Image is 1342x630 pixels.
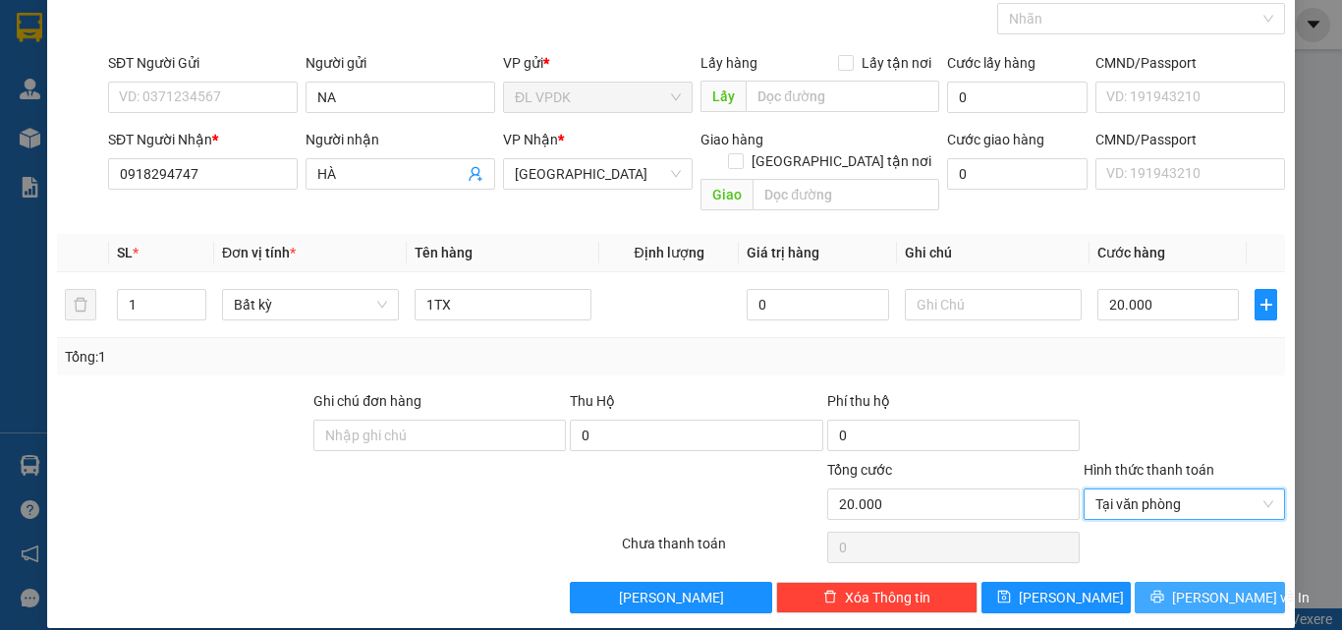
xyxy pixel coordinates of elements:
[823,590,837,605] span: delete
[190,293,201,305] span: up
[570,582,771,613] button: [PERSON_NAME]
[222,245,296,260] span: Đơn vị tính
[515,83,681,112] span: ĐL VPDK
[700,55,757,71] span: Lấy hàng
[1262,498,1274,510] span: close-circle
[854,52,939,74] span: Lấy tận nơi
[827,462,892,478] span: Tổng cước
[997,590,1011,605] span: save
[897,234,1090,272] th: Ghi chú
[1019,587,1124,608] span: [PERSON_NAME]
[619,587,724,608] span: [PERSON_NAME]
[1135,582,1285,613] button: printer[PERSON_NAME] và In
[234,290,387,319] span: Bất kỳ
[503,132,558,147] span: VP Nhận
[65,289,96,320] button: delete
[753,179,939,210] input: Dọc đường
[313,393,421,409] label: Ghi chú đơn hàng
[947,82,1088,113] input: Cước lấy hàng
[503,52,693,74] div: VP gửi
[905,289,1082,320] input: Ghi Chú
[700,132,763,147] span: Giao hàng
[1095,489,1273,519] span: Tại văn phòng
[747,289,888,320] input: 0
[1255,289,1277,320] button: plus
[981,582,1132,613] button: save[PERSON_NAME]
[1256,297,1276,313] span: plus
[184,290,205,305] span: Increase Value
[747,245,819,260] span: Giá trị hàng
[634,245,703,260] span: Định lượng
[700,179,753,210] span: Giao
[947,158,1088,190] input: Cước giao hàng
[744,150,939,172] span: [GEOGRAPHIC_DATA] tận nơi
[1172,587,1310,608] span: [PERSON_NAME] và In
[1095,52,1285,74] div: CMND/Passport
[184,305,205,319] span: Decrease Value
[947,55,1035,71] label: Cước lấy hàng
[1150,590,1164,605] span: printer
[620,533,825,567] div: Chưa thanh toán
[415,245,473,260] span: Tên hàng
[776,582,978,613] button: deleteXóa Thông tin
[827,390,1080,420] div: Phí thu hộ
[108,52,298,74] div: SĐT Người Gửi
[190,307,201,318] span: down
[1084,462,1214,478] label: Hình thức thanh toán
[947,132,1044,147] label: Cước giao hàng
[117,245,133,260] span: SL
[65,346,520,368] div: Tổng: 1
[570,393,615,409] span: Thu Hộ
[1095,129,1285,150] div: CMND/Passport
[746,81,939,112] input: Dọc đường
[415,289,591,320] input: VD: Bàn, Ghế
[306,52,495,74] div: Người gửi
[108,129,298,150] div: SĐT Người Nhận
[468,166,483,182] span: user-add
[306,129,495,150] div: Người nhận
[515,159,681,189] span: ĐL Quận 1
[1097,245,1165,260] span: Cước hàng
[845,587,930,608] span: Xóa Thông tin
[700,81,746,112] span: Lấy
[313,420,566,451] input: Ghi chú đơn hàng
